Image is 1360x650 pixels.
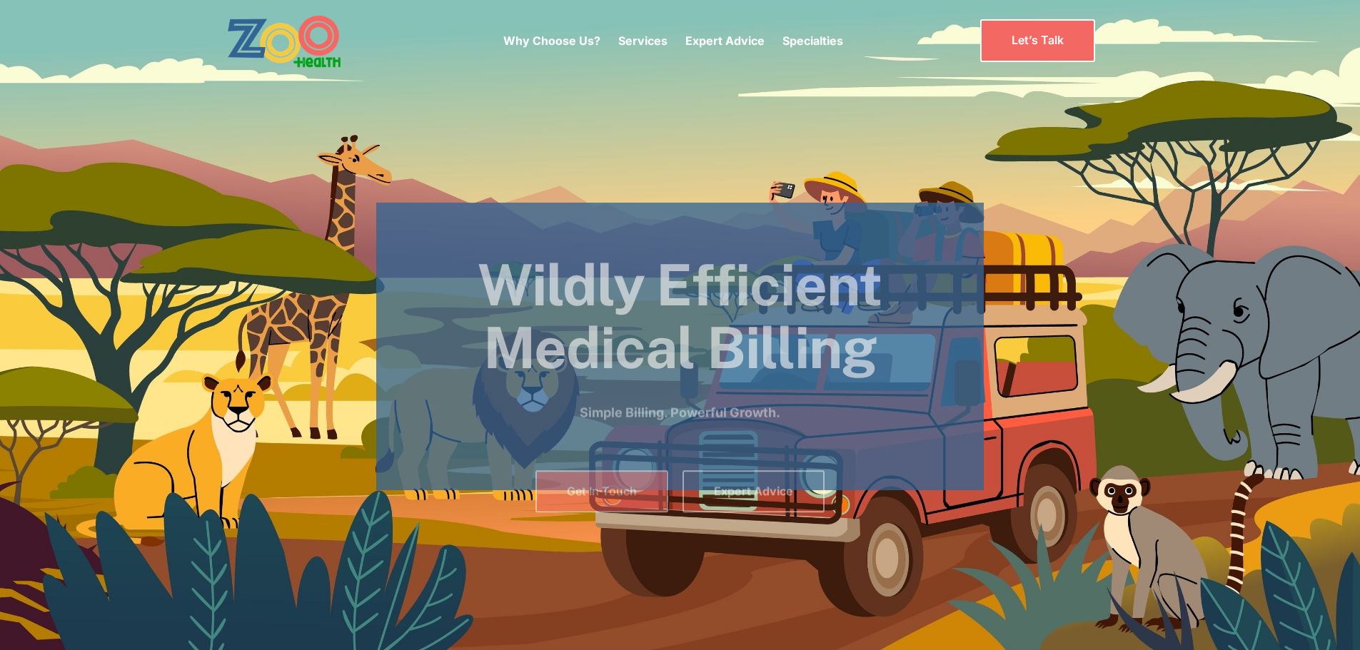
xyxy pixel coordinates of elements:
[682,471,825,513] a: Expert Advice
[980,19,1095,61] a: Let’s Talk
[503,34,600,48] a: Why Choose Us?
[685,34,765,48] a: Expert Advice
[580,405,780,420] strong: Simple Billing. Powerful Growth.
[227,14,381,68] a: home
[782,11,843,71] div: Specialties
[618,32,668,49] p: Services
[782,34,843,48] a: Specialties
[618,11,668,71] div: Services
[535,471,668,513] a: Get In Touch
[376,253,984,379] h1: Wildly Efficient Medical Billing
